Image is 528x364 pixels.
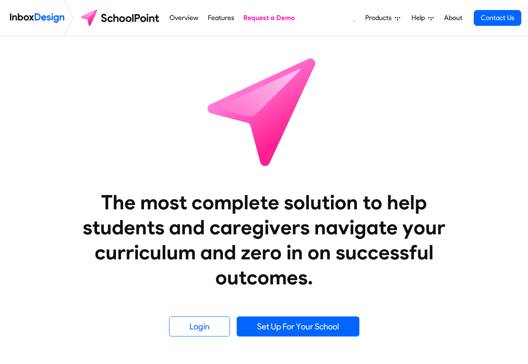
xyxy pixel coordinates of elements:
[189,36,339,186] img: icon_schoolpoint.svg
[365,13,395,23] span: Products
[169,316,230,336] a: Login
[241,10,297,26] a: Request a Demo
[408,10,437,26] a: Help
[237,316,359,336] a: Set Up For Your School
[205,10,236,26] a: Features
[77,8,165,28] img: schoolpoint logo
[412,13,428,23] span: Help
[474,10,521,26] a: Contact Us
[167,10,201,26] a: Overview
[362,10,404,26] a: Products
[66,190,462,290] heading: The most complete solution to help students and caregivers navigate your curriculum and zero in o...
[442,10,465,26] a: About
